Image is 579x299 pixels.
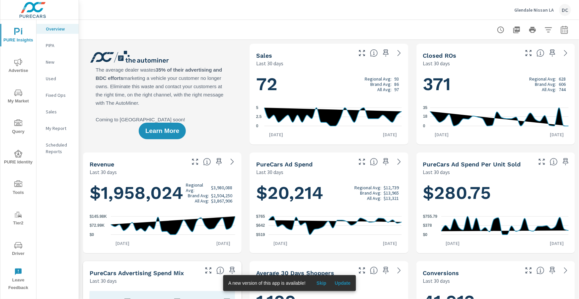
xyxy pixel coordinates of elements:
[139,123,186,139] button: Learn More
[542,23,555,36] button: Apply Filters
[46,75,73,82] p: Used
[378,87,392,92] p: All Avg:
[547,265,558,276] span: Save this to your personalized report
[46,92,73,98] p: Fixed Ops
[537,49,544,57] span: Number of Repair Orders Closed by the selected dealership group over the selected time range. [So...
[90,223,105,228] text: $72.99K
[423,277,450,285] p: Last 30 days
[2,268,34,292] span: Leave Feedback
[559,76,566,82] p: 628
[256,232,265,237] text: $519
[547,48,558,58] span: Save this to your personalized report
[394,265,404,276] a: See more details in report
[381,265,391,276] span: Save this to your personalized report
[36,123,79,133] div: My Report
[314,280,329,286] span: Skip
[203,265,214,276] button: Make Fullscreen
[423,124,425,128] text: 0
[357,156,367,167] button: Make Fullscreen
[354,185,381,190] p: Regional Avg:
[2,150,34,166] span: PURE Identity
[186,182,209,193] p: Regional Avg:
[46,59,73,65] p: New
[36,74,79,84] div: Used
[371,82,392,87] p: Brand Avg:
[379,240,402,247] p: [DATE]
[423,52,457,59] h5: Closed ROs
[36,57,79,67] div: New
[423,105,428,110] text: 35
[370,49,378,57] span: Number of vehicles sold by the dealership over the selected date range. [Source: This data is sou...
[559,87,566,92] p: 744
[2,241,34,258] span: Driver
[370,267,378,274] span: A rolling 30 day total of daily Shoppers on the dealership website, averaged over the selected da...
[370,158,378,166] span: Total cost of media for all PureCars channels for the selected dealership group over the selected...
[214,156,224,167] span: Save this to your personalized report
[36,107,79,117] div: Sales
[2,58,34,75] span: Advertise
[195,198,209,204] p: All Avg:
[558,23,571,36] button: Select Date Range
[395,82,399,87] p: 86
[537,267,544,274] span: The number of dealer-specified goals completed by a visitor. [Source: This data is provided by th...
[381,48,391,58] span: Save this to your personalized report
[335,280,351,286] span: Update
[379,131,402,138] p: [DATE]
[90,269,184,276] h5: PureCars Advertising Spend Mix
[384,190,399,196] p: $13,965
[423,232,428,237] text: $0
[550,158,558,166] span: Average cost of advertising per each vehicle sold at the dealer over the selected date range. The...
[560,48,571,58] a: See more details in report
[423,114,428,119] text: 18
[423,182,568,204] h1: $280.75
[357,48,367,58] button: Make Fullscreen
[381,156,391,167] span: Save this to your personalized report
[256,105,258,110] text: 5
[36,24,79,34] div: Overview
[256,161,313,168] h5: PureCars Ad Spend
[111,240,134,247] p: [DATE]
[46,142,73,155] p: Scheduled Reports
[2,211,34,227] span: Tier2
[256,223,265,228] text: $642
[559,4,571,16] div: DC
[523,48,534,58] button: Make Fullscreen
[227,265,238,276] span: Save this to your personalized report
[560,265,571,276] a: See more details in report
[514,7,554,13] p: Glendale Nissan LA
[46,125,73,132] p: My Report
[190,156,200,167] button: Make Fullscreen
[441,240,465,247] p: [DATE]
[227,156,238,167] a: See more details in report
[256,168,283,176] p: Last 30 days
[423,73,568,95] h1: 371
[542,87,556,92] p: All Avg:
[559,82,566,87] p: 606
[529,76,556,82] p: Regional Avg:
[211,198,232,204] p: $3,867,906
[46,42,73,49] p: PIPA
[256,124,258,128] text: 0
[46,26,73,32] p: Overview
[545,240,568,247] p: [DATE]
[384,196,399,201] p: $13,321
[90,232,94,237] text: $0
[423,223,432,228] text: $378
[560,156,571,167] span: Save this to your personalized report
[36,140,79,156] div: Scheduled Reports
[360,190,381,196] p: Brand Avg:
[357,265,367,276] button: Make Fullscreen
[537,156,547,167] button: Make Fullscreen
[90,168,117,176] p: Last 30 days
[228,280,306,286] span: A new version of this app is available!
[395,76,399,82] p: 93
[256,115,262,119] text: 2.5
[423,214,438,219] text: $755.79
[188,193,209,198] p: Brand Avg:
[394,156,404,167] a: See more details in report
[423,161,521,168] h5: PureCars Ad Spend Per Unit Sold
[256,269,334,276] h5: Average 30 Days Shoppers
[256,73,401,95] h1: 72
[523,265,534,276] button: Make Fullscreen
[423,59,450,67] p: Last 30 days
